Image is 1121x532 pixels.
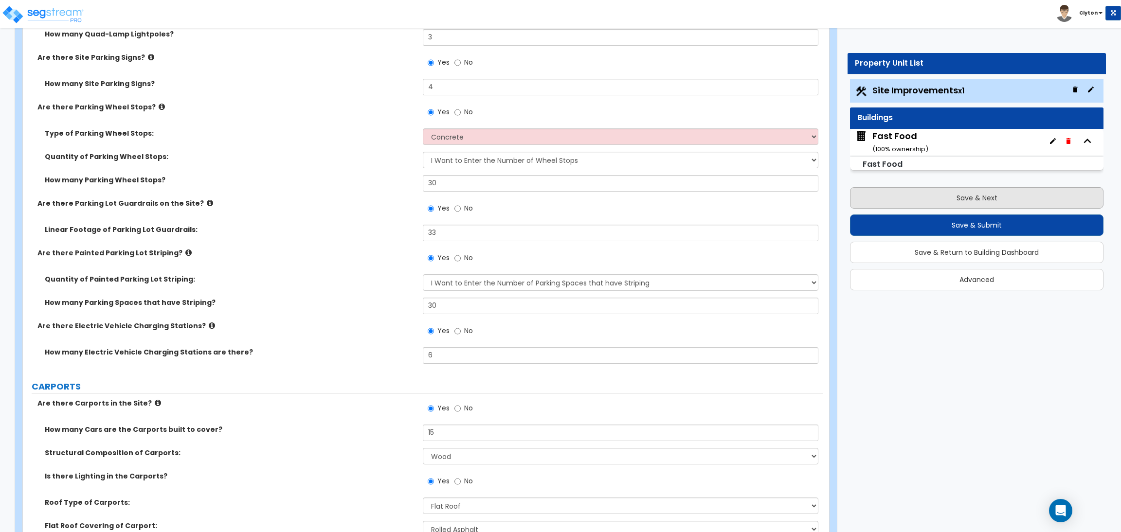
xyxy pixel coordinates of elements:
label: How many Quad-Lamp Lightpoles? [45,29,416,39]
label: Structural Composition of Carports: [45,448,416,458]
label: Flat Roof Covering of Carport: [45,521,416,531]
label: How many Parking Spaces that have Striping? [45,298,416,307]
span: No [464,253,473,263]
label: Are there Electric Vehicle Charging Stations? [37,321,416,331]
b: Clyton [1079,9,1098,17]
span: No [464,326,473,336]
label: How many Site Parking Signs? [45,79,416,89]
div: Buildings [857,112,1096,124]
i: click for more info! [155,399,161,407]
input: Yes [428,203,434,214]
i: click for more info! [207,199,213,207]
label: Quantity of Parking Wheel Stops: [45,152,416,161]
input: No [454,476,461,487]
input: Yes [428,476,434,487]
span: No [464,107,473,117]
input: No [454,107,461,118]
label: CARPORTS [32,380,823,393]
label: How many Parking Wheel Stops? [45,175,416,185]
input: Yes [428,253,434,264]
i: click for more info! [185,249,192,256]
button: Save & Submit [850,214,1103,236]
span: No [464,57,473,67]
span: Fast Food [855,130,928,155]
img: logo_pro_r.png [1,5,84,24]
span: Yes [437,107,450,117]
input: Yes [428,326,434,337]
div: Open Intercom Messenger [1049,499,1072,522]
i: click for more info! [148,53,154,61]
label: How many Cars are the Carports built to cover? [45,425,416,434]
input: No [454,403,461,414]
span: Yes [437,476,450,486]
label: Are there Parking Wheel Stops? [37,102,416,112]
label: Quantity of Painted Parking Lot Striping: [45,274,416,284]
small: x1 [958,86,964,96]
label: Are there Site Parking Signs? [37,53,416,62]
span: Yes [437,203,450,213]
img: avatar.png [1056,5,1073,22]
img: building.svg [855,130,868,142]
button: Save & Next [850,187,1103,209]
i: click for more info! [159,103,165,110]
label: Are there Painted Parking Lot Striping? [37,248,416,258]
label: Is there Lighting in the Carports? [45,471,416,481]
span: No [464,203,473,213]
button: Save & Return to Building Dashboard [850,242,1103,263]
div: Property Unit List [855,58,1099,69]
input: Yes [428,57,434,68]
input: No [454,326,461,337]
label: How many Electric Vehicle Charging Stations are there? [45,347,416,357]
small: Fast Food [863,159,903,170]
input: No [454,203,461,214]
span: No [464,403,473,413]
input: No [454,57,461,68]
span: Site Improvements [872,84,964,96]
img: Construction.png [855,85,868,98]
label: Are there Carports in the Site? [37,398,416,408]
label: Type of Parking Wheel Stops: [45,128,416,138]
div: Fast Food [872,130,928,155]
input: Yes [428,403,434,414]
input: Yes [428,107,434,118]
input: No [454,253,461,264]
label: Roof Type of Carports: [45,497,416,507]
button: Advanced [850,269,1103,290]
span: Yes [437,403,450,413]
small: ( 100 % ownership) [872,144,928,154]
label: Are there Parking Lot Guardrails on the Site? [37,198,416,208]
span: Yes [437,57,450,67]
span: Yes [437,326,450,336]
label: Linear Footage of Parking Lot Guardrails: [45,225,416,234]
span: No [464,476,473,486]
span: Yes [437,253,450,263]
i: click for more info! [209,322,215,329]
